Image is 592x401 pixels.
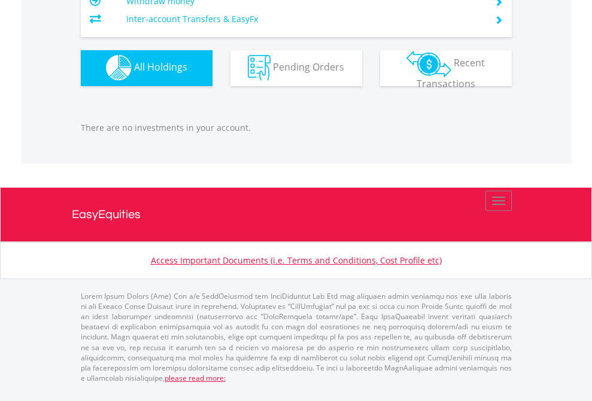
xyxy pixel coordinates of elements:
[248,55,271,81] img: pending_instructions-wht.png
[406,51,451,77] img: transactions-zar-wht.png
[81,122,512,134] p: There are no investments in your account.
[151,255,442,266] a: Access Important Documents (i.e. Terms and Conditions, Cost Profile etc)
[134,60,187,74] span: All Holdings
[380,50,512,86] button: Recent Transactions
[165,373,226,383] a: please read more:
[72,188,521,241] a: EasyEquities
[273,60,344,74] span: Pending Orders
[81,291,512,383] p: Lorem Ipsum Dolors (Ame) Con a/e SeddOeiusmod tem InciDiduntut Lab Etd mag aliquaen admin veniamq...
[230,50,362,86] button: Pending Orders
[126,10,480,28] td: Inter-account Transfers & EasyFx
[417,56,485,90] span: Recent Transactions
[106,55,132,81] img: holdings-wht.png
[81,50,212,86] button: All Holdings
